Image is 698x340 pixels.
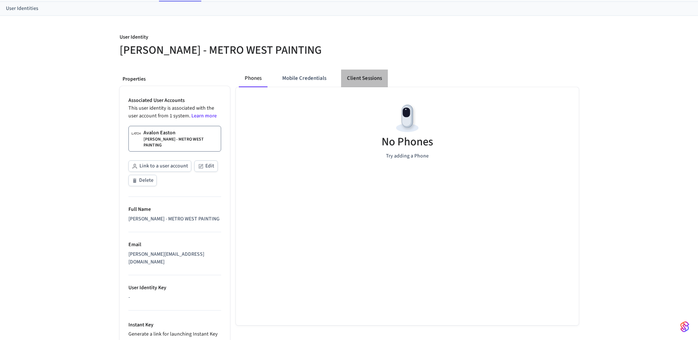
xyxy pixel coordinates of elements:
button: Mobile Credentials [276,70,332,87]
p: Try adding a Phone [386,152,429,160]
button: Client Sessions [341,70,388,87]
p: Avalon Easton [144,129,176,137]
div: [PERSON_NAME][EMAIL_ADDRESS][DOMAIN_NAME] [128,251,221,266]
a: Avalon Easton[PERSON_NAME] - METRO WEST PAINTING [128,126,221,152]
button: Phones [239,70,267,87]
img: Latch Building Logo [132,129,141,138]
button: Edit [194,160,218,172]
img: SeamLogoGradient.69752ec5.svg [680,321,689,333]
p: Full Name [128,206,221,213]
img: Devices Empty State [391,102,424,135]
p: Email [128,241,221,249]
p: Associated User Accounts [128,97,221,105]
a: User Identities [6,5,38,13]
p: User Identity Key [128,284,221,292]
p: [PERSON_NAME] - METRO WEST PAINTING [144,137,218,148]
p: Generate a link for launching Instant Key [128,330,221,338]
h5: No Phones [382,134,433,149]
div: - [128,294,221,301]
button: Delete [128,175,157,186]
p: This user identity is associated with the user account from 1 system. [128,105,221,120]
a: Learn more [191,112,217,120]
p: Instant Key [128,321,221,329]
p: Properties [123,75,227,83]
h5: [PERSON_NAME] - METRO WEST PAINTING [120,43,345,58]
p: User Identity [120,33,345,43]
div: [PERSON_NAME] - METRO WEST PAINTING [128,215,221,223]
button: Link to a user account [128,160,191,172]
